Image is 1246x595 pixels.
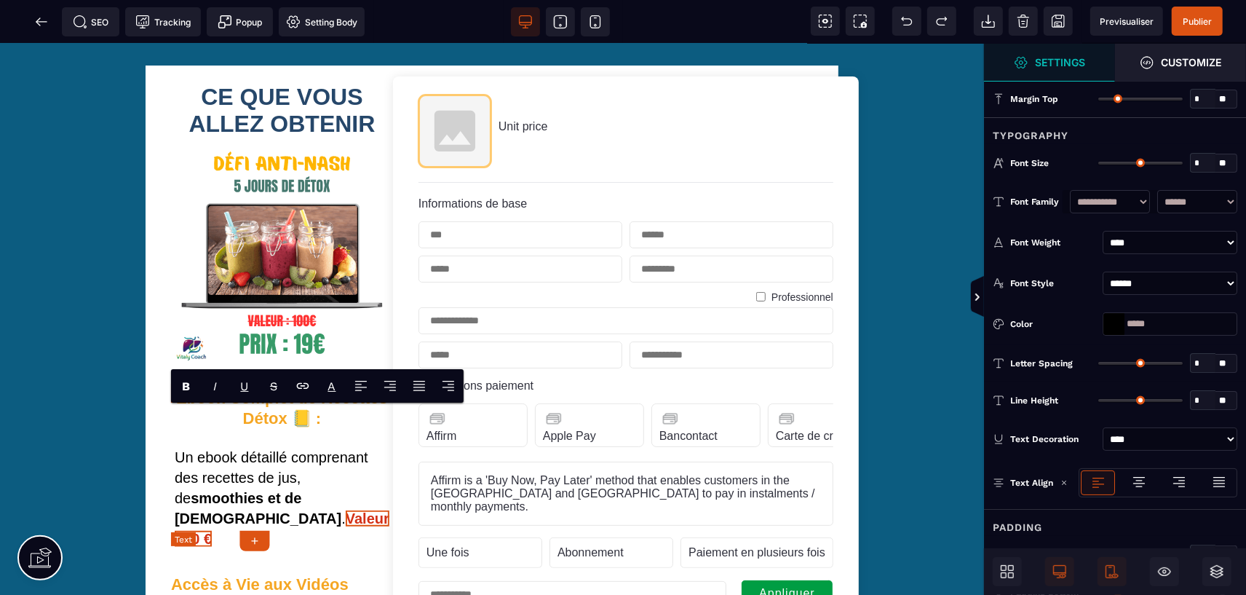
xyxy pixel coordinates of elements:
span: Publier [1183,16,1212,27]
span: Line Height [1010,395,1058,406]
span: Letter Spacing [1010,358,1073,369]
label: Font color [328,379,336,393]
span: Tracking [135,15,191,29]
span: Desktop Only [1045,557,1074,586]
text: Paiement en plusieurs fois [689,503,825,516]
p: Text Align [993,476,1053,490]
span: Open Blocks [993,557,1022,586]
b: smoothies et de [DEMOGRAPHIC_DATA] [175,446,341,483]
span: Align Justify [405,370,434,402]
img: credit-card-icon.png [776,364,798,386]
div: Font Weight [1010,235,1097,250]
span: Preview [1090,7,1163,36]
s: S [270,379,277,393]
span: Bold [172,370,201,402]
span: View components [811,7,840,36]
span: Screenshot [846,7,875,36]
img: credit-card-icon.png [543,364,565,386]
div: Padding [984,509,1246,536]
div: Color [1010,317,1097,331]
b: B [182,379,190,393]
span: Underline [230,370,259,402]
img: Product image [418,51,491,124]
span: Margin Top [1010,93,1058,105]
div: Text Decoration [1010,432,1097,446]
label: Affirm [426,386,456,399]
img: credit-card-icon.png [426,364,448,386]
label: Bancontact [659,386,718,399]
text: Abonnement [557,503,624,516]
label: Apple Pay [543,386,596,399]
label: Carte de crédit [776,386,852,399]
h1: CE QUE VOUS ALLEZ OBTENIR [171,33,393,101]
strong: Customize [1162,57,1222,68]
span: Strike-through [259,370,288,402]
strong: Settings [1036,57,1086,68]
span: Settings [984,44,1115,82]
img: credit-card-icon.png [659,364,681,386]
label: Informations paiement [418,336,533,348]
img: loading [1060,479,1068,486]
img: b61587d4fa5f8e4cba4042803340efd5_66ccf1ac3690e_DEFIANTI-NASHLOGO.png [171,101,393,323]
span: SEO [73,15,109,29]
h5: Informations de base [418,154,833,167]
span: Align Right [434,370,463,402]
p: A [328,379,336,393]
text: Affirm is a 'Buy Now, Pay Later' method that enables customers in the [GEOGRAPHIC_DATA] and [GEOG... [431,430,821,470]
label: Professionnel [771,248,833,259]
i: I [213,379,217,393]
span: Unit price [499,76,548,89]
span: Align Center [376,370,405,402]
u: U [240,379,248,393]
span: Font Size [1010,157,1049,169]
button: Appliquer [741,536,833,565]
span: Previsualiser [1100,16,1154,27]
div: Font Family [1010,194,1063,209]
span: Link [288,370,317,402]
span: Open Style Manager [1115,44,1246,82]
h1: Accès à Vie aux Vidéos Explicatives Pas à Pas 🎥 : [171,524,393,579]
span: Align Left [346,370,376,402]
span: Setting Body [286,15,357,29]
div: Typography [984,117,1246,144]
span: Mobile Only [1098,557,1127,586]
span: Popup [218,15,263,29]
span: Hide/Show Block [1150,557,1179,586]
h1: Ebook Complet de Recettes Détox 📒 : [171,337,393,393]
span: Italic [201,370,230,402]
span: Open Layer Manager [1202,557,1231,586]
b: Valeur : 20 € [175,467,389,503]
div: Font Style [1010,276,1097,291]
text: Une fois [426,503,469,516]
text: Un ebook détaillé comprenant des recettes de jus, de . [171,400,393,509]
